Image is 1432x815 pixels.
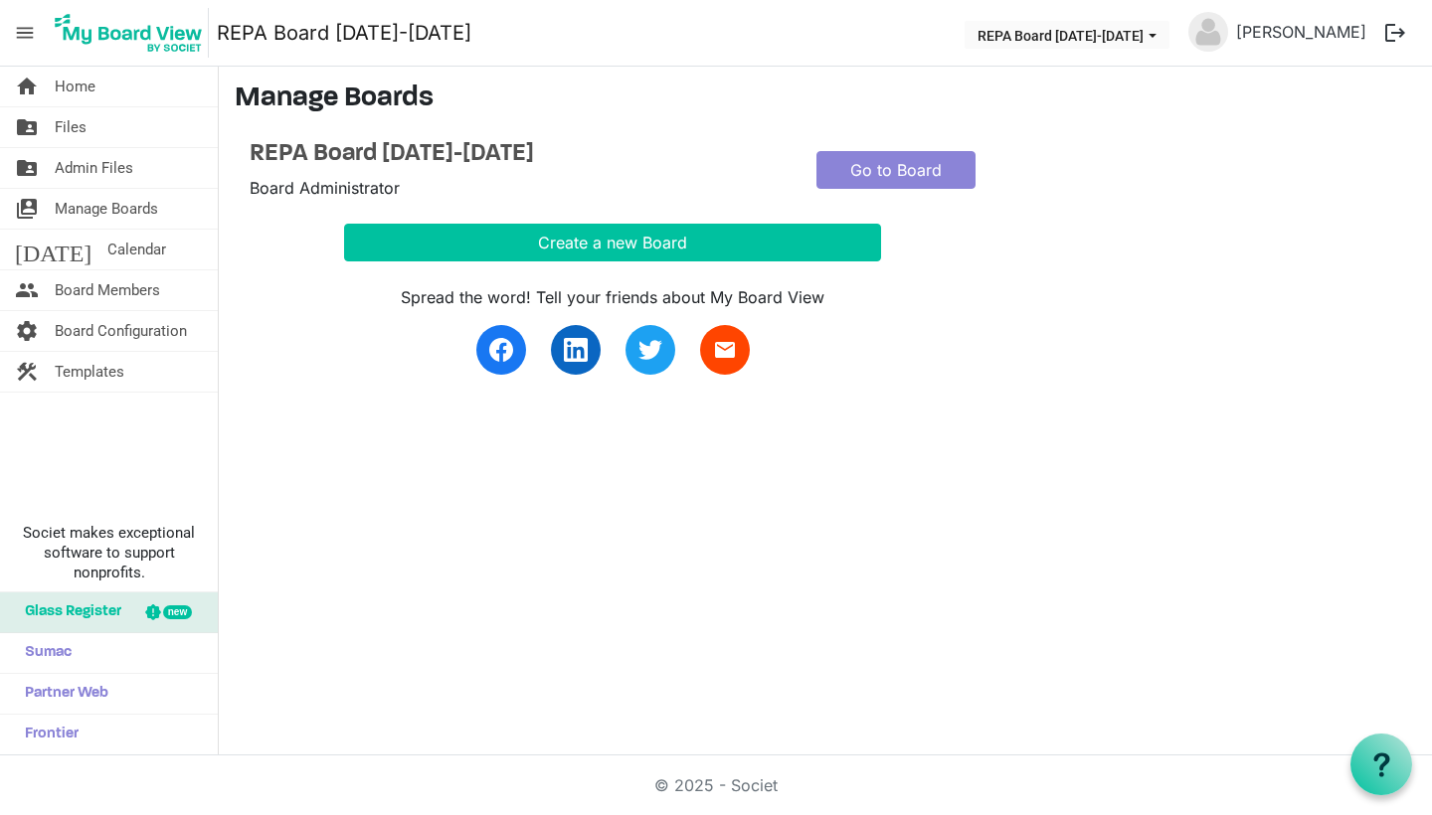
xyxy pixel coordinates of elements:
[489,338,513,362] img: facebook.svg
[107,230,166,269] span: Calendar
[344,224,881,261] button: Create a new Board
[9,523,209,582] span: Societ makes exceptional software to support nonprofits.
[564,338,588,362] img: linkedin.svg
[15,270,39,310] span: people
[49,8,217,58] a: My Board View Logo
[163,605,192,619] div: new
[15,715,79,754] span: Frontier
[15,230,91,269] span: [DATE]
[217,13,471,53] a: REPA Board [DATE]-[DATE]
[55,270,160,310] span: Board Members
[1188,12,1228,52] img: no-profile-picture.svg
[49,8,209,58] img: My Board View Logo
[15,592,121,632] span: Glass Register
[235,82,1416,116] h3: Manage Boards
[250,178,400,198] span: Board Administrator
[15,67,39,106] span: home
[55,189,158,229] span: Manage Boards
[15,148,39,188] span: folder_shared
[15,107,39,147] span: folder_shared
[6,14,44,52] span: menu
[55,311,187,351] span: Board Configuration
[250,140,787,169] a: REPA Board [DATE]-[DATE]
[55,67,95,106] span: Home
[55,148,133,188] span: Admin Files
[15,352,39,392] span: construction
[15,633,72,673] span: Sumac
[1228,12,1374,52] a: [PERSON_NAME]
[638,338,662,362] img: twitter.svg
[700,325,750,375] a: email
[816,151,976,189] a: Go to Board
[654,775,778,795] a: © 2025 - Societ
[1374,12,1416,54] button: logout
[344,285,881,309] div: Spread the word! Tell your friends about My Board View
[15,189,39,229] span: switch_account
[15,311,39,351] span: settings
[713,338,737,362] span: email
[965,21,1169,49] button: REPA Board 2025-2026 dropdownbutton
[55,107,87,147] span: Files
[15,674,108,714] span: Partner Web
[55,352,124,392] span: Templates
